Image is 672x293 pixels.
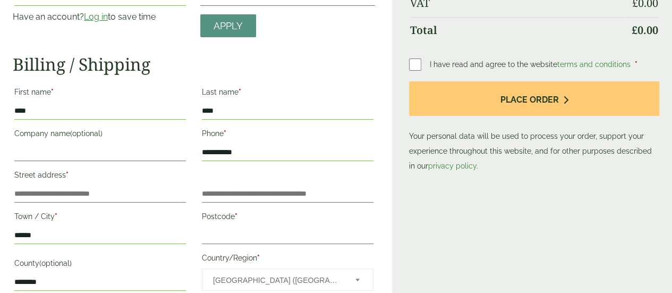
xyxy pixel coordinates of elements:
label: Phone [202,126,373,144]
label: County [14,256,186,274]
span: (optional) [39,259,72,267]
label: Company name [14,126,186,144]
span: £ [632,23,637,37]
abbr: required [239,88,241,96]
abbr: required [66,171,69,179]
th: Total [410,17,624,43]
abbr: required [635,60,637,69]
a: Apply [200,14,256,37]
button: Place order [409,81,659,116]
bdi: 0.00 [632,23,658,37]
label: Town / City [14,209,186,227]
span: Country/Region [202,269,373,291]
a: terms and conditions [557,60,631,69]
label: First name [14,85,186,103]
label: Street address [14,168,186,186]
abbr: required [51,88,54,96]
span: (optional) [70,129,103,138]
abbr: required [55,212,57,221]
abbr: required [224,129,226,138]
span: I have read and agree to the website [430,60,633,69]
label: Country/Region [202,250,373,269]
abbr: required [257,254,260,262]
label: Postcode [202,209,373,227]
p: Have an account? to save time [13,11,188,23]
h2: Billing / Shipping [13,54,375,74]
a: Log in [84,12,108,22]
p: Your personal data will be used to process your order, support your experience throughout this we... [409,81,659,173]
label: Last name [202,85,373,103]
abbr: required [235,212,237,221]
span: Apply [214,20,243,32]
a: privacy policy [428,162,477,170]
span: United Kingdom (UK) [213,269,341,291]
